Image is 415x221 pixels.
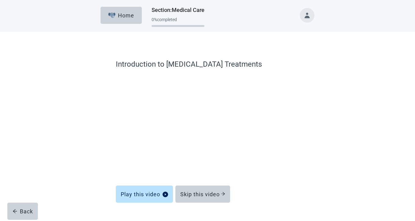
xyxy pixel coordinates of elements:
[116,59,299,70] label: Introduction to [MEDICAL_DATA] Treatments
[7,203,38,220] button: arrow-leftBack
[221,192,225,196] span: arrow-right
[13,209,17,214] span: arrow-left
[180,191,225,197] div: Skip this video
[101,7,142,24] button: ElephantHome
[152,15,204,30] div: Progress section
[13,208,33,214] div: Back
[108,12,134,18] div: Home
[152,6,204,14] h1: Section : Medical Care
[152,17,204,22] div: 0 % completed
[175,186,230,203] button: Skip this video arrow-right
[116,76,299,172] iframe: Life Support Treatments
[108,13,116,18] img: Elephant
[116,186,173,203] button: Play this videoplay-circle
[300,8,314,23] button: Toggle account menu
[121,191,168,197] div: Play this video
[163,192,168,197] span: play-circle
